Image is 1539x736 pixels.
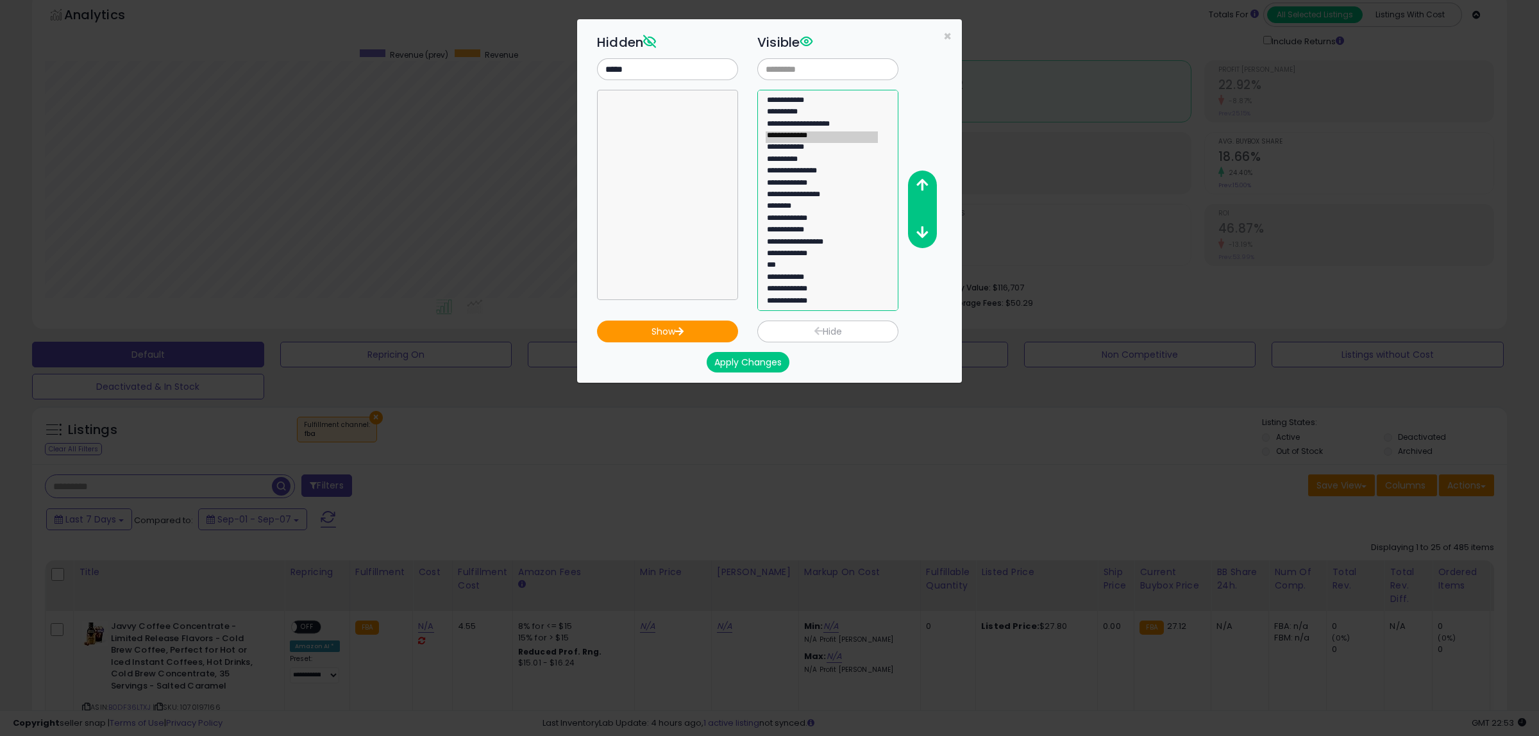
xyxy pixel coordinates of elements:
[943,27,952,46] span: ×
[757,33,898,52] h3: Visible
[757,321,898,342] button: Hide
[597,321,738,342] button: Show
[597,33,738,52] h3: Hidden
[707,352,789,372] button: Apply Changes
